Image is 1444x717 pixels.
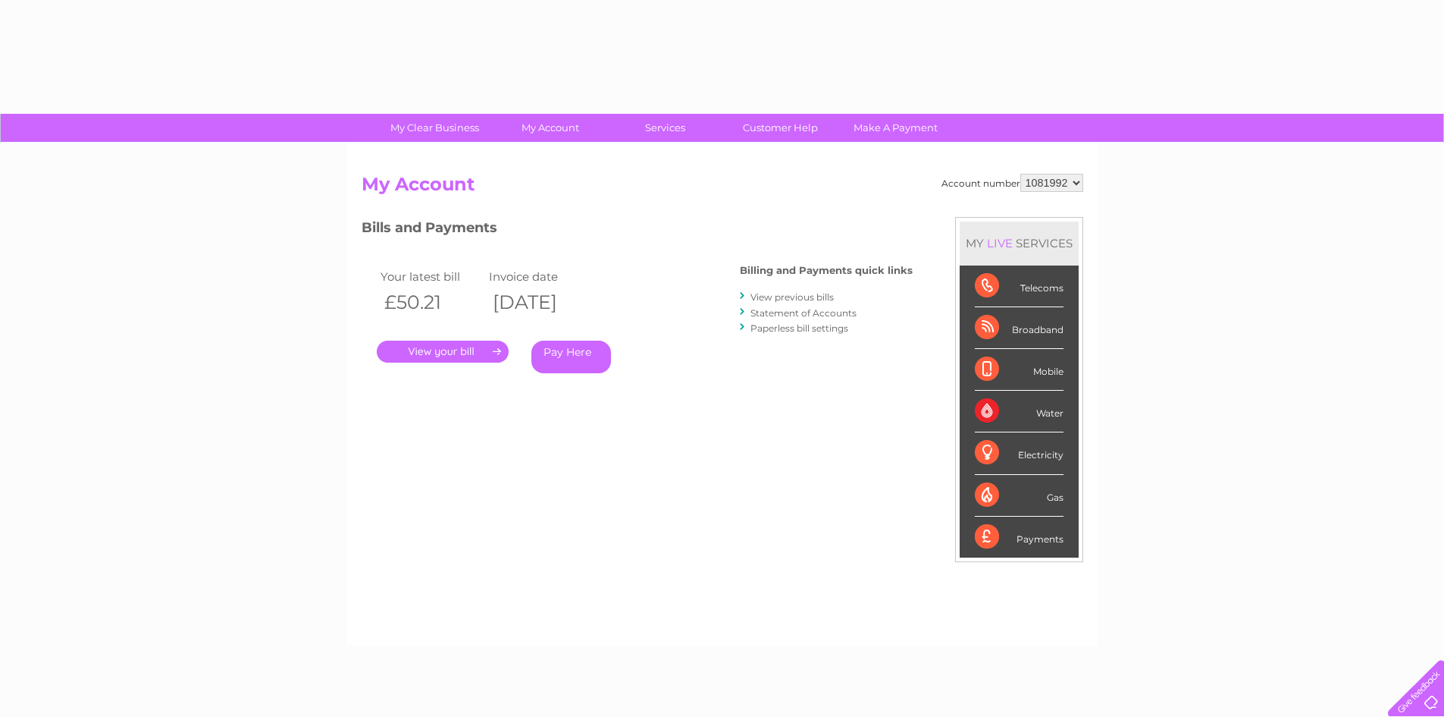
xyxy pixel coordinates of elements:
[975,475,1063,517] div: Gas
[833,114,958,142] a: Make A Payment
[487,114,612,142] a: My Account
[975,266,1063,307] div: Telecoms
[377,287,486,318] th: £50.21
[750,307,857,319] a: Statement of Accounts
[740,265,913,276] h4: Billing and Payments quick links
[975,391,1063,432] div: Water
[718,114,843,142] a: Customer Help
[362,217,913,244] h3: Bills and Payments
[984,236,1016,250] div: LIVE
[377,341,509,363] a: .
[975,432,1063,474] div: Electricity
[975,349,1063,391] div: Mobile
[750,322,848,334] a: Paperless bill settings
[960,222,1079,265] div: MY SERVICES
[377,266,486,287] td: Your latest bill
[485,266,594,287] td: Invoice date
[750,291,834,303] a: View previous bills
[372,114,497,142] a: My Clear Business
[362,174,1083,203] h2: My Account
[975,517,1063,558] div: Payments
[485,287,594,318] th: [DATE]
[531,341,611,373] a: Pay Here
[941,174,1083,192] div: Account number
[975,307,1063,349] div: Broadband
[603,114,728,142] a: Services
